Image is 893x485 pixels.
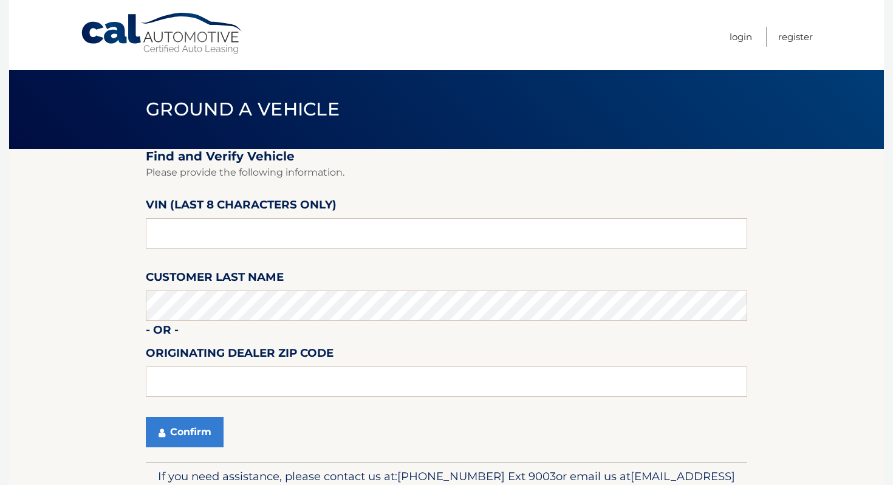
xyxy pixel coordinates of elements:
button: Confirm [146,417,224,447]
a: Login [730,27,752,47]
label: Customer Last Name [146,268,284,291]
label: VIN (last 8 characters only) [146,196,337,218]
label: Originating Dealer Zip Code [146,344,334,366]
span: Ground a Vehicle [146,98,340,120]
span: [PHONE_NUMBER] Ext 9003 [397,469,556,483]
h2: Find and Verify Vehicle [146,149,747,164]
label: - or - [146,321,179,343]
a: Cal Automotive [80,12,244,55]
p: Please provide the following information. [146,164,747,181]
a: Register [778,27,813,47]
